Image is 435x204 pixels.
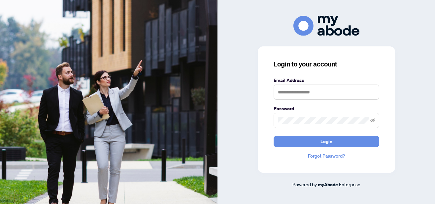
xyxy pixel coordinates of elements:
label: Email Address [274,77,379,84]
span: Powered by [292,181,317,187]
span: Login [320,136,332,147]
span: eye-invisible [370,118,375,123]
h3: Login to your account [274,60,379,69]
button: Login [274,136,379,147]
img: ma-logo [293,16,359,36]
a: myAbode [318,181,338,188]
span: Enterprise [339,181,360,187]
label: Password [274,105,379,112]
a: Forgot Password? [274,152,379,160]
